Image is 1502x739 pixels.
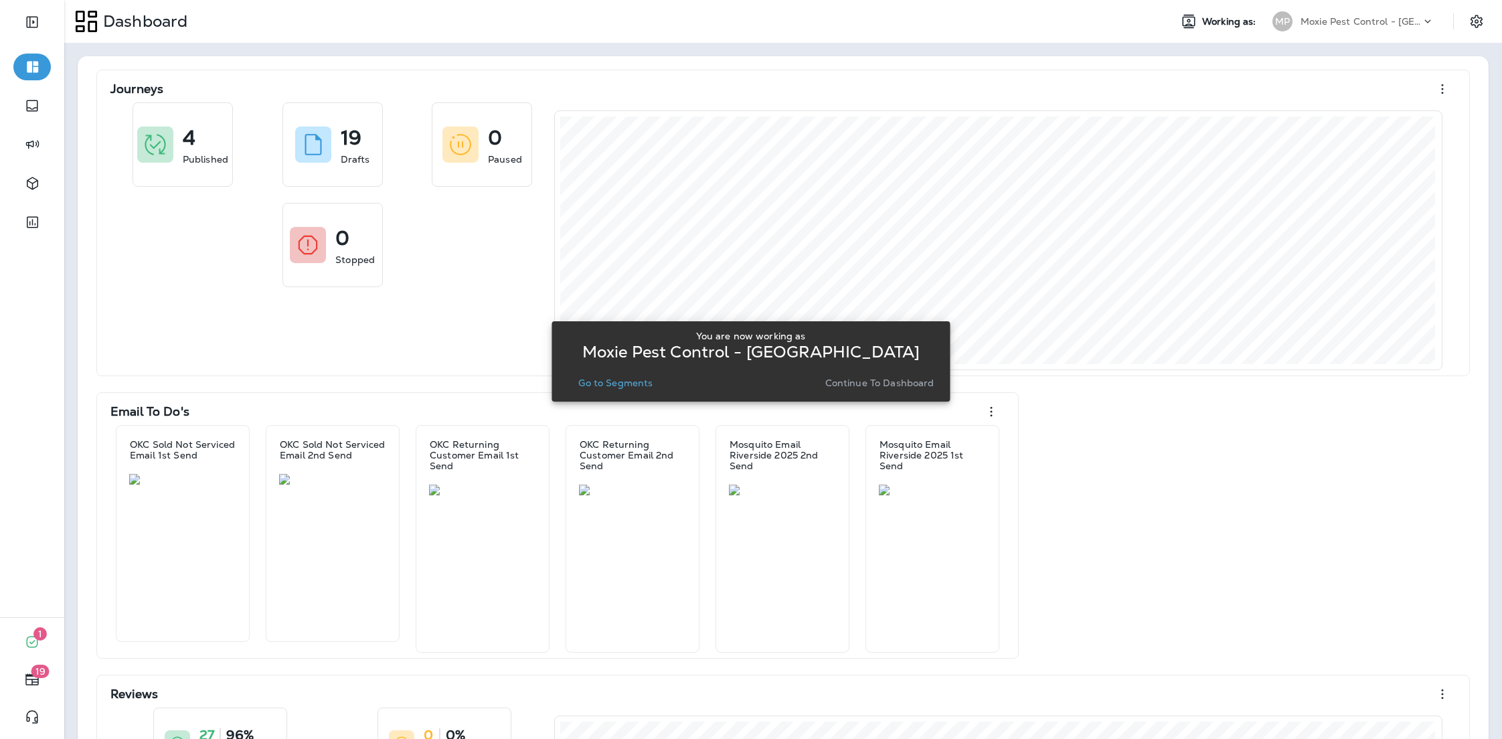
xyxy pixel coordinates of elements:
p: You are now working as [696,331,805,341]
p: Moxie Pest Control - [GEOGRAPHIC_DATA] [582,347,920,357]
span: 19 [31,665,50,678]
button: Go to Segments [573,374,658,392]
img: 20ad117f-09c7-499a-bbf4-eb3d33a7782b.jpg [279,474,386,485]
p: 0 [488,131,502,145]
button: 1 [13,629,51,655]
p: 4 [183,131,195,145]
div: MP [1272,11,1292,31]
p: Published [183,153,228,166]
p: Moxie Pest Control - [GEOGRAPHIC_DATA] [1301,16,1421,27]
p: Reviews [110,687,158,701]
img: adce7084-4807-4dd0-ab71-763d3690f44f.jpg [429,485,536,495]
img: 5ee4bad6-10ff-4070-8ee0-78f57274fe85.jpg [129,474,236,485]
button: Continue to Dashboard [820,374,940,392]
p: Stopped [335,253,375,266]
p: Email To Do's [110,405,189,418]
p: Paused [488,153,522,166]
p: OKC Sold Not Serviced Email 1st Send [130,439,236,461]
span: 1 [33,627,47,641]
span: Working as: [1202,16,1259,27]
button: Expand Sidebar [13,9,51,35]
button: 19 [13,666,51,693]
p: Drafts [341,153,370,166]
button: Settings [1465,9,1489,33]
p: Go to Segments [578,378,653,388]
p: Journeys [110,82,163,96]
p: Dashboard [98,11,187,31]
p: OKC Returning Customer Email 1st Send [430,439,535,471]
p: 19 [341,131,361,145]
p: 0 [335,232,349,245]
p: OKC Sold Not Serviced Email 2nd Send [280,439,386,461]
p: Continue to Dashboard [825,378,934,388]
